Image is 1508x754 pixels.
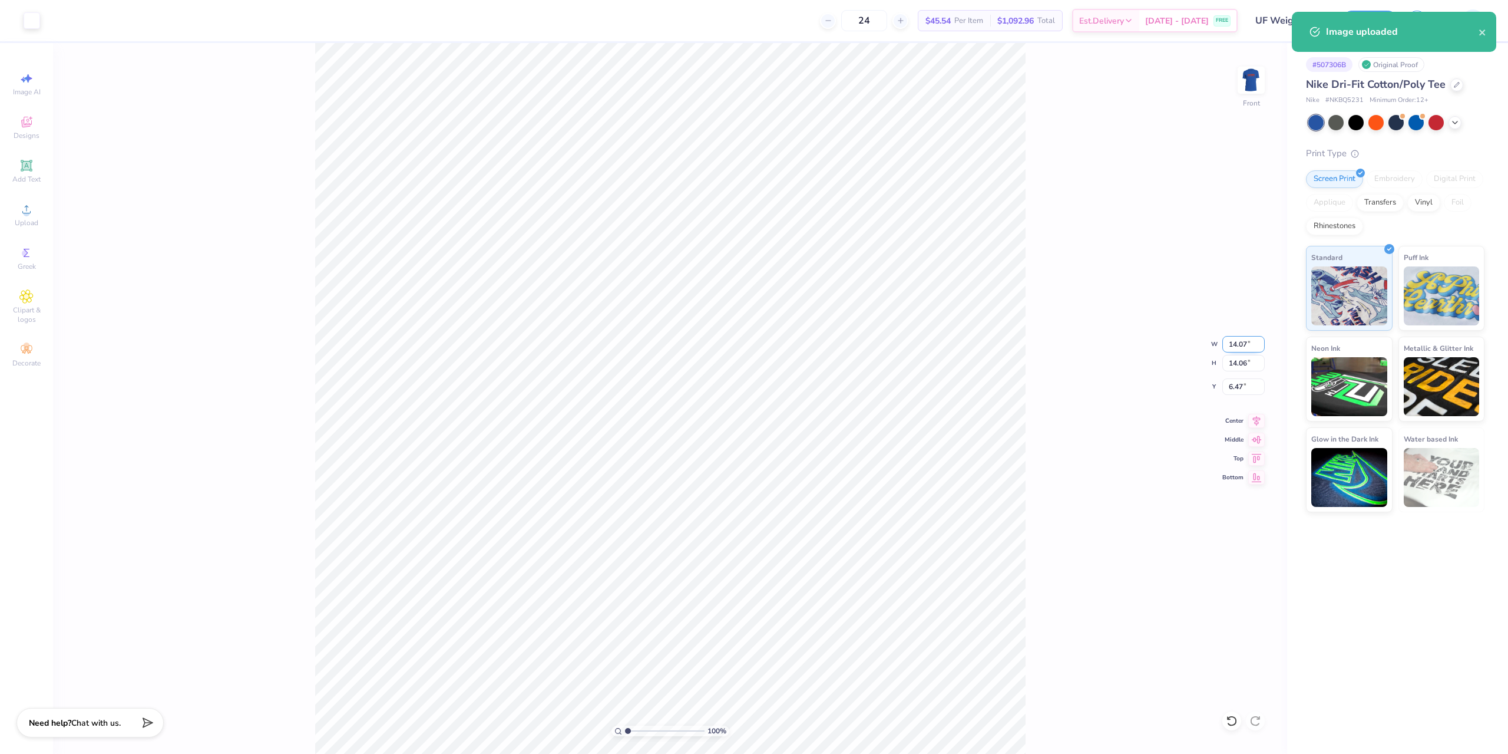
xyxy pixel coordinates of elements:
span: Glow in the Dark Ink [1311,433,1378,445]
span: Est. Delivery [1079,15,1124,27]
button: close [1479,25,1487,39]
span: Top [1222,455,1244,463]
span: Greek [18,262,36,271]
span: Add Text [12,174,41,184]
span: Neon Ink [1311,342,1340,354]
img: Water based Ink [1404,448,1480,507]
div: Image uploaded [1326,25,1479,39]
span: 100 % [707,726,726,736]
span: Puff Ink [1404,251,1428,264]
span: Water based Ink [1404,433,1458,445]
span: Bottom [1222,473,1244,482]
strong: Need help? [29,717,71,729]
div: Screen Print [1306,170,1363,188]
img: Metallic & Glitter Ink [1404,357,1480,416]
div: Transfers [1357,194,1404,212]
div: Front [1243,98,1260,108]
img: Glow in the Dark Ink [1311,448,1387,507]
div: Applique [1306,194,1353,212]
div: # 507306B [1306,57,1352,72]
span: Designs [14,131,39,140]
span: Per Item [954,15,983,27]
span: Nike Dri-Fit Cotton/Poly Tee [1306,77,1446,91]
span: Metallic & Glitter Ink [1404,342,1473,354]
span: Image AI [13,87,41,97]
div: Original Proof [1358,57,1424,72]
div: Embroidery [1367,170,1423,188]
div: Foil [1444,194,1471,212]
span: Chat with us. [71,717,121,729]
div: Print Type [1306,147,1484,160]
span: $45.54 [925,15,951,27]
span: Center [1222,417,1244,425]
span: Minimum Order: 12 + [1370,96,1428,106]
span: [DATE] - [DATE] [1145,15,1209,27]
span: # NKBQ5231 [1325,96,1364,106]
span: Decorate [12,358,41,368]
img: Standard [1311,266,1387,325]
img: Puff Ink [1404,266,1480,325]
span: $1,092.96 [997,15,1034,27]
span: Standard [1311,251,1342,264]
input: Untitled Design [1246,9,1333,32]
input: – – [841,10,887,31]
span: Upload [15,218,38,228]
span: Middle [1222,436,1244,444]
span: Nike [1306,96,1319,106]
img: Neon Ink [1311,357,1387,416]
div: Rhinestones [1306,218,1363,235]
img: Front [1239,68,1263,92]
div: Vinyl [1407,194,1440,212]
span: FREE [1216,17,1228,25]
div: Digital Print [1426,170,1483,188]
span: Total [1037,15,1055,27]
span: Clipart & logos [6,305,47,324]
